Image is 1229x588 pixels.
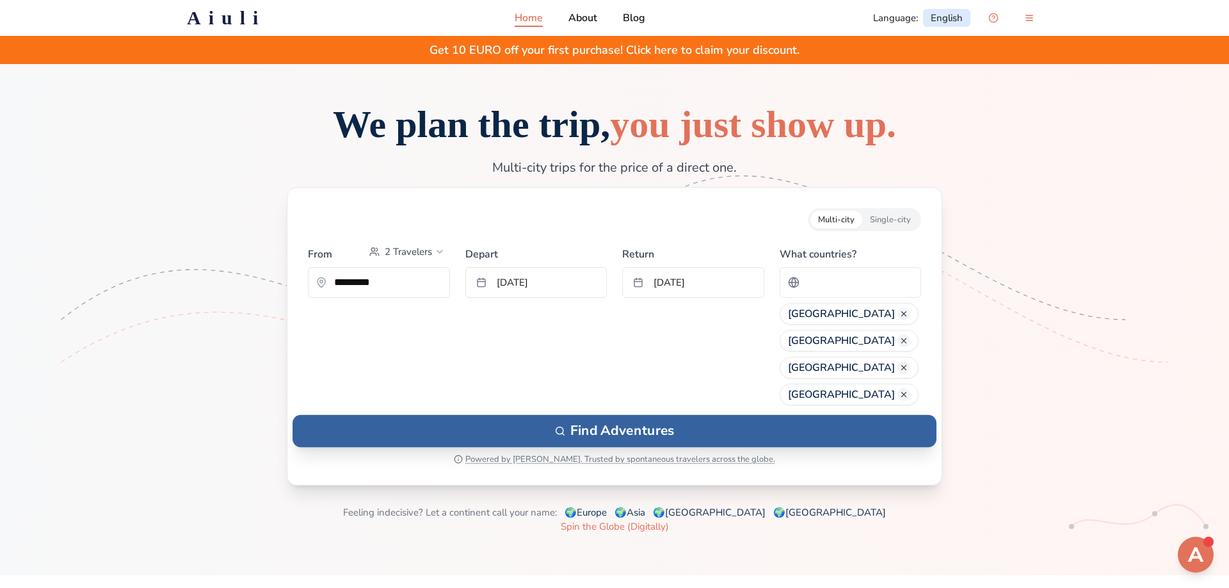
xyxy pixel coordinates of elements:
div: [GEOGRAPHIC_DATA] [780,303,919,325]
button: Powered by [PERSON_NAME]. Trusted by spontaneous travelers across the globe. [454,454,775,464]
span: you just show up. [610,103,896,145]
span: We plan the trip, [333,103,896,145]
button: Find Adventures [293,415,936,447]
label: From [308,247,332,262]
a: Home [515,10,543,26]
div: Trip style [808,208,921,231]
a: 🌍Asia [614,506,645,519]
div: [GEOGRAPHIC_DATA] [780,330,919,352]
a: 🌍Europe [565,506,607,519]
div: [GEOGRAPHIC_DATA] [780,357,919,379]
a: Spin the Globe (Digitally) [561,520,669,533]
a: 🌍[GEOGRAPHIC_DATA] [653,506,766,519]
a: 🌍[GEOGRAPHIC_DATA] [773,506,886,519]
button: Remove Slovenia [897,307,910,320]
span: 2 Travelers [385,245,432,258]
button: Remove Serbia [897,388,910,401]
a: English [923,9,970,27]
button: [DATE] [465,267,607,298]
span: Powered by [PERSON_NAME]. Trusted by spontaneous travelers across the globe. [465,454,775,464]
button: Open support chat [1178,537,1214,573]
a: Blog [623,10,645,26]
button: Remove Bosnia and Herzegovina [897,361,910,374]
button: [DATE] [622,267,764,298]
span: Language : [873,12,918,24]
div: [GEOGRAPHIC_DATA] [780,384,919,405]
label: Return [622,241,764,262]
h2: Aiuli [187,6,266,29]
label: What countries? [780,241,922,262]
button: Remove Croatia [897,334,910,347]
span: Feeling indecisive? Let a continent call your name: [343,506,557,519]
p: Multi-city trips for the price of a direct one. [399,159,830,177]
img: Support [1180,539,1211,570]
button: Single-city [862,211,919,229]
button: menu-button [1016,5,1042,31]
a: About [568,10,597,26]
input: Search for a country [805,270,913,295]
a: Aiuli [166,6,286,29]
button: Open support chat [981,5,1006,31]
button: Multi-city [810,211,862,229]
label: Depart [465,241,607,262]
button: Select passengers [364,241,450,262]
